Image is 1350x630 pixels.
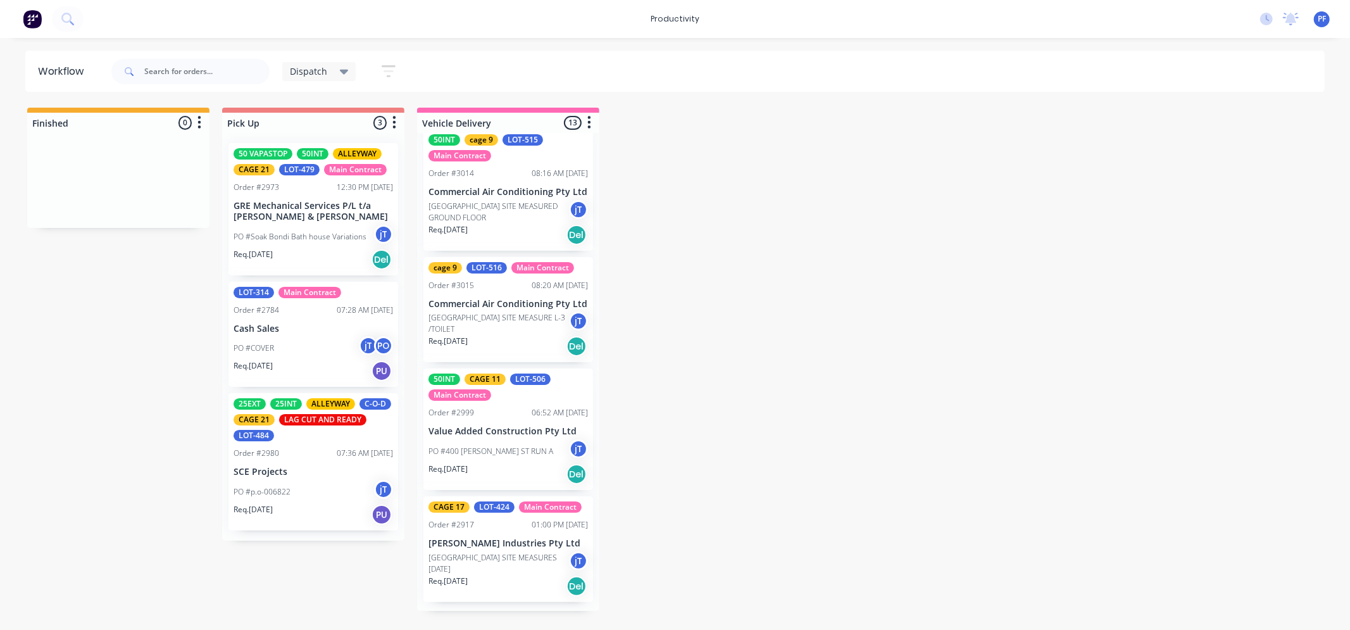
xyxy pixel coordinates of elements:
p: Cash Sales [234,324,393,334]
div: LOT-424 [474,501,515,513]
div: cage 9 [428,262,462,274]
div: jT [359,336,378,355]
div: PO [374,336,393,355]
div: LOT-314Main ContractOrder #278407:28 AM [DATE]Cash SalesPO #COVERjTPOReq.[DATE]PU [228,282,398,387]
div: CAGE 21 [234,414,275,425]
div: LOT-515 [503,134,543,146]
div: LOT-479 [279,164,320,175]
div: Order #2784 [234,305,279,316]
p: PO #Soak Bondi Bath house Variations [234,231,366,243]
div: Main Contract [519,501,582,513]
div: Del [566,336,587,356]
span: PF [1318,13,1326,25]
div: LOT-314 [234,287,274,298]
div: 25EXT [234,398,266,410]
div: Order #3015 [428,280,474,291]
div: 07:28 AM [DATE] [337,305,393,316]
div: jT [569,200,588,219]
p: [PERSON_NAME] Industries Pty Ltd [428,538,588,549]
div: Main Contract [428,150,491,161]
div: CAGE 17 [428,501,470,513]
div: Del [566,225,587,245]
div: jT [569,551,588,570]
div: productivity [644,9,706,28]
div: CAGE 21 [234,164,275,175]
div: 50INTcage 9LOT-515Main ContractOrder #301408:16 AM [DATE]Commercial Air Conditioning Pty Ltd[GEOG... [423,129,593,251]
div: 50INTCAGE 11LOT-506Main ContractOrder #299906:52 AM [DATE]Value Added Construction Pty LtdPO #400... [423,369,593,490]
div: Del [372,249,392,270]
div: LAG CUT AND READY [279,414,366,425]
div: Del [566,464,587,484]
div: jT [569,439,588,458]
p: Value Added Construction Pty Ltd [428,426,588,437]
p: Commercial Air Conditioning Pty Ltd [428,187,588,198]
div: Order #3014 [428,168,474,179]
div: LOT-484 [234,430,274,441]
div: 50 VAPASTOP50INTALLEYWAYCAGE 21LOT-479Main ContractOrder #297312:30 PM [DATE]GRE Mechanical Servi... [228,143,398,275]
p: Req. [DATE] [234,360,273,372]
p: Req. [DATE] [428,336,468,347]
div: 12:30 PM [DATE] [337,182,393,193]
p: PO #p.o-006822 [234,486,291,498]
div: jT [374,480,393,499]
div: PU [372,505,392,525]
input: Search for orders... [144,59,270,84]
p: PO #COVER [234,343,274,354]
div: 06:52 AM [DATE] [532,407,588,419]
div: LOT-516 [466,262,507,274]
p: Req. [DATE] [428,576,468,587]
div: 25INT [270,398,302,410]
p: Req. [DATE] [428,224,468,236]
div: Main Contract [511,262,574,274]
div: Order #2973 [234,182,279,193]
div: 01:00 PM [DATE] [532,519,588,531]
p: Req. [DATE] [428,463,468,475]
img: Factory [23,9,42,28]
div: 50INT [428,374,460,385]
div: 50INT [428,134,460,146]
div: 08:20 AM [DATE] [532,280,588,291]
div: ALLEYWAY [333,148,382,160]
p: [GEOGRAPHIC_DATA] SITE MEASURE L-3 /TOILET [428,312,569,335]
div: PU [372,361,392,381]
div: jT [374,225,393,244]
div: 50 VAPASTOP [234,148,292,160]
div: ALLEYWAY [306,398,355,410]
div: LOT-506 [510,374,551,385]
div: 50INT [297,148,328,160]
div: jT [569,312,588,331]
div: Order #2980 [234,448,279,459]
p: Req. [DATE] [234,504,273,515]
div: 25EXT25INTALLEYWAYC-O-DCAGE 21LAG CUT AND READYLOT-484Order #298007:36 AM [DATE]SCE ProjectsPO #p... [228,393,398,531]
div: C-O-D [359,398,391,410]
p: Commercial Air Conditioning Pty Ltd [428,299,588,310]
div: Workflow [38,64,90,79]
div: CAGE 11 [465,374,506,385]
div: Main Contract [324,164,387,175]
div: Main Contract [278,287,341,298]
div: Order #2917 [428,519,474,531]
div: cage 9 [465,134,498,146]
p: GRE Mechanical Services P/L t/a [PERSON_NAME] & [PERSON_NAME] [234,201,393,222]
p: Req. [DATE] [234,249,273,260]
div: CAGE 17LOT-424Main ContractOrder #291701:00 PM [DATE][PERSON_NAME] Industries Pty Ltd[GEOGRAPHIC_... [423,496,593,602]
p: [GEOGRAPHIC_DATA] SITE MEASURES [DATE] [428,552,569,575]
div: 08:16 AM [DATE] [532,168,588,179]
div: Main Contract [428,389,491,401]
p: PO #400 [PERSON_NAME] ST RUN A [428,446,553,457]
div: Order #2999 [428,407,474,419]
div: 07:36 AM [DATE] [337,448,393,459]
div: Del [566,576,587,596]
span: Dispatch [290,65,327,78]
p: SCE Projects [234,467,393,477]
div: cage 9LOT-516Main ContractOrder #301508:20 AM [DATE]Commercial Air Conditioning Pty Ltd[GEOGRAPHI... [423,257,593,363]
p: [GEOGRAPHIC_DATA] SITE MEASURED GROUND FLOOR [428,201,569,224]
